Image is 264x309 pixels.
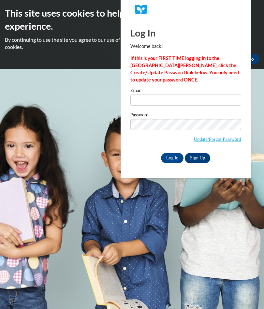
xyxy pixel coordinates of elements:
label: Password [130,112,241,119]
label: Email [130,88,241,95]
input: Log In [161,153,184,163]
strong: If this is your FIRST TIME logging in to the [GEOGRAPHIC_DATA][PERSON_NAME], click the Create/Upd... [130,55,239,82]
iframe: Button to launch messaging window [238,283,259,304]
a: COX Campus [134,5,238,15]
img: Logo brand [134,5,153,15]
h2: This site uses cookies to help improve your learning experience. [5,7,259,33]
a: Sign Up [185,153,210,163]
p: Welcome back! [130,43,241,50]
p: By continuing to use the site you agree to our use of cookies. Use the ‘More info’ button to read... [5,36,259,51]
a: Update/Forgot Password [194,137,241,142]
h1: Log In [130,26,241,39]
